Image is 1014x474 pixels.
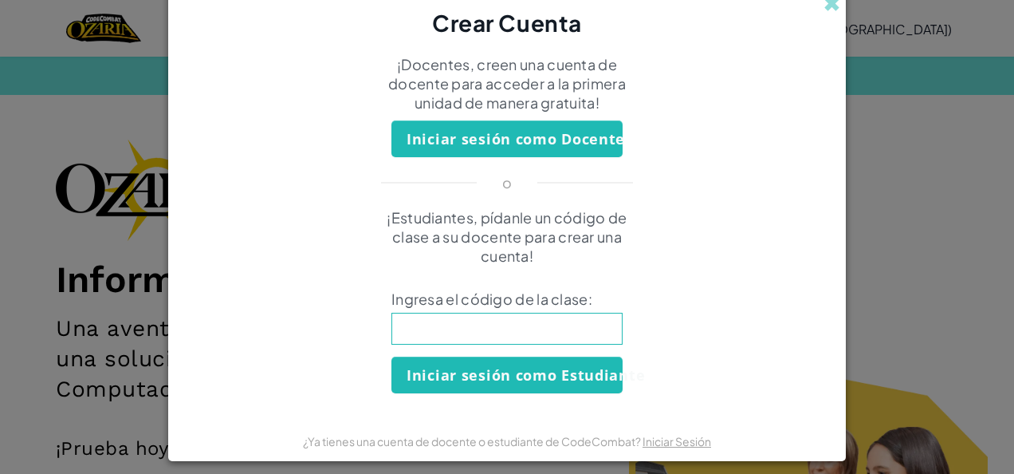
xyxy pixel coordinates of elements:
button: Iniciar sesión como Docente [391,120,623,157]
span: ¿Ya tienes una cuenta de docente o estudiante de CodeCombat? [303,434,643,448]
span: Ingresa el código de la clase: [391,290,623,309]
p: o [502,173,512,192]
p: ¡Estudiantes, pídanle un código de clase a su docente para crear una cuenta! [367,208,647,266]
p: ¡Docentes, creen una cuenta de docente para acceder a la primera unidad de manera gratuita! [367,55,647,113]
span: Crear Cuenta [432,9,582,37]
button: Iniciar sesión como Estudiante [391,357,623,393]
a: Iniciar Sesión [643,434,711,448]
